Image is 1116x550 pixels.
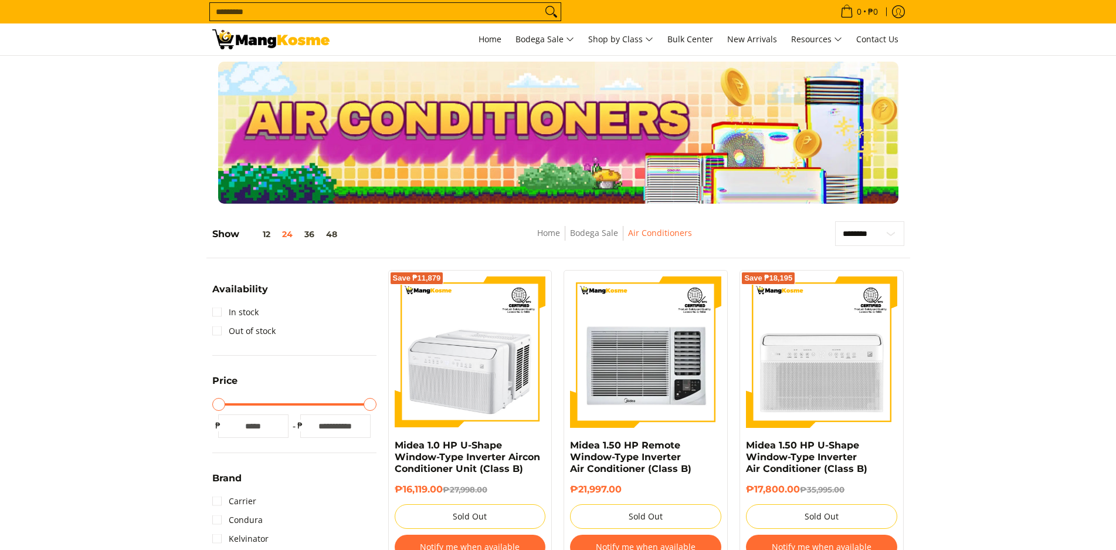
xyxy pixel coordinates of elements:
[746,440,867,474] a: Midea 1.50 HP U-Shape Window-Type Inverter Air Conditioner (Class B)
[570,504,721,529] button: Sold Out
[785,23,848,55] a: Resources
[662,23,719,55] a: Bulk Center
[395,276,546,428] img: Midea 1.0 HP U-Shape Window-Type Inverter Aircon Conditioner Unit (Class B)
[298,230,320,239] button: 36
[791,32,842,47] span: Resources
[744,275,792,282] span: Save ₱18,195
[542,3,561,21] button: Search
[341,23,904,55] nav: Main Menu
[212,511,263,529] a: Condura
[212,322,276,340] a: Out of stock
[479,33,501,45] span: Home
[746,276,897,428] img: Midea 1.50 HP U-Shape Window-Type Inverter Air Conditioner (Class B)
[212,303,259,322] a: In stock
[856,33,898,45] span: Contact Us
[395,504,546,529] button: Sold Out
[570,227,618,238] a: Bodega Sale
[667,33,713,45] span: Bulk Center
[395,484,546,495] h6: ₱16,119.00
[212,420,224,431] span: ₱
[212,285,268,294] span: Availability
[239,230,276,239] button: 12
[212,474,242,492] summary: Open
[746,504,897,529] button: Sold Out
[294,420,306,431] span: ₱
[510,23,580,55] a: Bodega Sale
[212,29,330,49] img: Bodega Sale Aircon l Mang Kosme: Home Appliances Warehouse Sale | Page 5
[212,474,242,483] span: Brand
[746,484,897,495] h6: ₱17,800.00
[582,23,659,55] a: Shop by Class
[395,440,540,474] a: Midea 1.0 HP U-Shape Window-Type Inverter Aircon Conditioner Unit (Class B)
[212,376,238,394] summary: Open
[212,228,343,240] h5: Show
[393,275,441,282] span: Save ₱11,879
[837,5,881,18] span: •
[570,440,691,474] a: Midea 1.50 HP Remote Window-Type Inverter Air Conditioner (Class B)
[320,230,343,239] button: 48
[855,8,863,16] span: 0
[588,32,653,47] span: Shop by Class
[721,23,783,55] a: New Arrivals
[800,485,844,494] del: ₱35,995.00
[212,492,256,511] a: Carrier
[473,23,507,55] a: Home
[212,529,269,548] a: Kelvinator
[276,230,298,239] button: 24
[570,276,721,428] img: Midea 1.50 HP Remote Window-Type Inverter Air Conditioner (Class B)
[515,32,574,47] span: Bodega Sale
[570,484,721,495] h6: ₱21,997.00
[212,285,268,303] summary: Open
[866,8,880,16] span: ₱0
[451,226,777,252] nav: Breadcrumbs
[537,227,560,238] a: Home
[212,376,238,386] span: Price
[850,23,904,55] a: Contact Us
[443,485,487,494] del: ₱27,998.00
[628,227,692,238] a: Air Conditioners
[727,33,777,45] span: New Arrivals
